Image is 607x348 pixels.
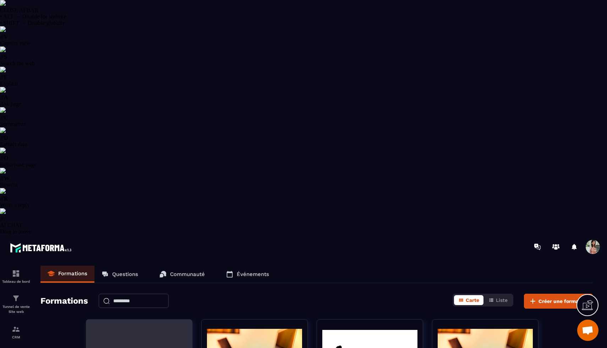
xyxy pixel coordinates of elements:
p: CRM [2,335,30,339]
h2: Formations [40,294,88,309]
a: formationformationTunnel de vente Site web [2,289,30,320]
p: Formations [58,270,87,277]
span: Carte [466,297,479,303]
p: Tableau de bord [2,280,30,283]
p: Tunnel de vente Site web [2,304,30,314]
a: Formations [40,266,94,283]
span: Liste [496,297,508,303]
a: formationformationTableau de bord [2,264,30,289]
img: logo [10,241,74,254]
button: Liste [484,295,512,305]
p: Communauté [170,271,205,277]
img: formation [12,269,20,278]
a: Événements [219,266,276,283]
img: formation [12,325,20,333]
a: Communauté [152,266,212,283]
p: Événements [237,271,269,277]
p: Questions [112,271,138,277]
button: Carte [454,295,483,305]
div: Ouvrir le chat [577,320,598,341]
a: Questions [94,266,145,283]
a: formationformationCRM [2,320,30,344]
button: Créer une formation [524,294,593,309]
img: formation [12,294,20,303]
span: Créer une formation [538,298,588,305]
